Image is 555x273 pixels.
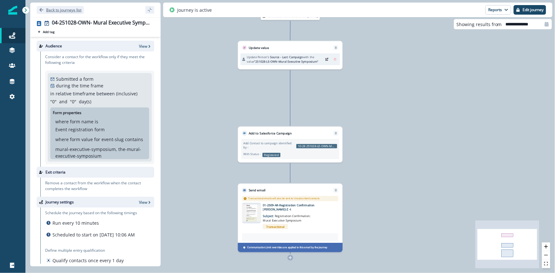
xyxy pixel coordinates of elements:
[52,231,135,238] p: Scheduled to start on [DATE] 10:06 AM
[95,118,98,125] p: is
[46,7,81,13] p: Back to journeys list
[296,144,337,148] p: 10-28 251028-LE-OWN-Mural Executive Symposium
[251,12,330,20] div: 43 contacts have entered the journey
[55,146,144,159] p: mural-executive-symposium, the-mural-executive-symposium
[139,200,147,205] p: View
[270,55,303,59] span: Source - Last: Campaign
[263,224,288,229] span: Transactional
[56,76,94,82] p: Submitted a form
[542,242,550,251] button: zoom in
[254,59,318,63] span: "251028-LE-OWN-Mural Executive Symposium"
[542,260,550,268] button: fit view
[55,118,94,125] p: where form name
[52,220,99,226] p: Run every 10 minutes
[247,55,322,64] p: Update Person's with the value
[238,184,343,252] div: Send emailRemoveTransactional emails will also be sent to Unsubscribed contactsemail asset unavai...
[37,29,56,34] button: Add tag
[263,211,314,222] p: Subject:
[45,43,62,49] p: Audience
[456,21,502,28] p: Showing results from
[45,210,137,216] p: Schedule the journey based on the following timings
[50,98,57,105] p: " 0 "
[324,56,330,62] button: Edit
[243,152,261,156] p: With Status -
[263,214,311,222] span: Registration Confirmation: Mural Executive Symposium
[50,90,137,97] p: in relative timeframe between (inclusive)
[55,126,105,133] p: Event registration form
[45,199,74,205] p: Journey settings
[52,20,152,27] div: 04-251028-OWN- Mural Executive Symposium
[70,98,76,105] p: " 0 "
[101,136,124,143] p: event-slug
[248,197,320,201] p: Transactional emails will also be sent to Unsubscribed contacts
[485,5,511,15] button: Reports
[45,169,66,175] p: Exit criteria
[53,110,81,116] p: Form properties
[177,7,212,13] p: Journey is active
[45,54,154,65] p: Consider a contact for the workflow only if they meet the following criteria
[125,136,143,143] p: contains
[145,6,154,14] button: sidebar collapse toggle
[139,200,152,205] button: View
[59,98,67,105] p: and
[263,203,328,212] p: 01-2509-AR-Registration Confirmation [PERSON_NAME]-Z -t
[238,126,343,162] div: Add to Salesforce CampaignRemoveAdd Contact to campaign identified by -10-28 251028-LE-OWN-Mural ...
[243,141,295,150] p: Add Contact to campaign identified by -
[262,153,280,157] p: Registered
[43,30,54,34] p: Add tag
[249,45,269,50] p: Update value
[247,246,327,249] p: Communication Limit overrides are applied to this email by the Journey
[45,248,125,253] p: Define multiple entry qualification
[37,6,84,14] button: Go back
[332,56,338,62] button: Remove
[45,180,154,192] p: Remove a contact from the workflow when the contact completes the workflow
[139,44,147,49] p: View
[55,136,100,143] p: where form value for
[238,41,343,70] div: Update valueRemoveUpdate Person's Source - Last: Campaignwith the value"251028-LE-OWN-Mural Execu...
[523,8,544,12] p: Edit journey
[242,205,261,222] img: email asset unavailable
[52,257,124,264] p: Qualify contacts once every 1 day
[514,5,546,15] button: Edit journey
[8,6,17,15] img: Inflection
[249,131,292,136] p: Add to Salesforce Campaign
[79,98,91,105] p: day(s)
[249,188,266,193] p: Send email
[56,82,103,89] p: during the time frame
[542,251,550,260] button: zoom out
[139,44,152,49] button: View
